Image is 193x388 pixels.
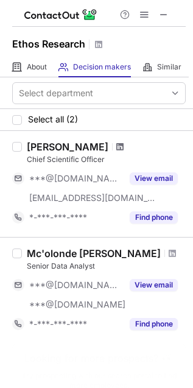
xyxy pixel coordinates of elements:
header: Looking for more prospects? 👀 [24,353,174,364]
div: Select department [19,87,93,99]
span: [EMAIL_ADDRESS][DOMAIN_NAME] [29,192,156,203]
button: Reveal Button [130,279,178,291]
img: ContactOut v5.3.10 [24,7,97,22]
div: Senior Data Analyst [27,261,186,272]
div: Chief Scientific Officer [27,154,186,165]
span: Decision makers [73,62,131,72]
span: About [27,62,47,72]
div: [PERSON_NAME] [27,141,108,153]
span: ***@[DOMAIN_NAME] [29,299,125,310]
h1: Ethos Research [12,37,85,51]
button: Reveal Button [130,211,178,224]
button: Reveal Button [130,318,178,330]
button: Reveal Button [130,172,178,185]
span: ***@[DOMAIN_NAME] [29,280,122,291]
span: Similar [157,62,181,72]
span: ***@[DOMAIN_NAME] [29,173,122,184]
div: Mc'olonde [PERSON_NAME] [27,247,161,259]
span: Select all (2) [28,115,78,124]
